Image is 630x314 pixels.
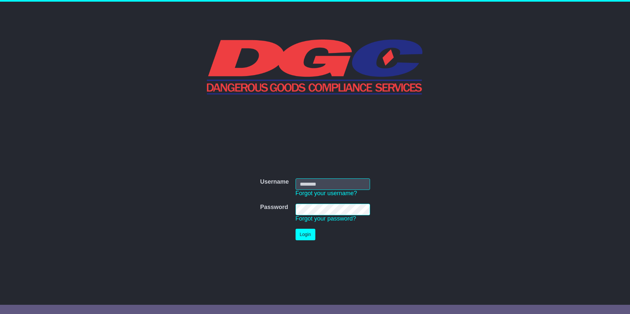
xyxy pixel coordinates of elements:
img: DGC QLD [207,39,423,94]
a: Forgot your username? [296,190,357,196]
button: Login [296,229,315,240]
label: Username [260,178,289,186]
label: Password [260,204,288,211]
a: Forgot your password? [296,215,356,222]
